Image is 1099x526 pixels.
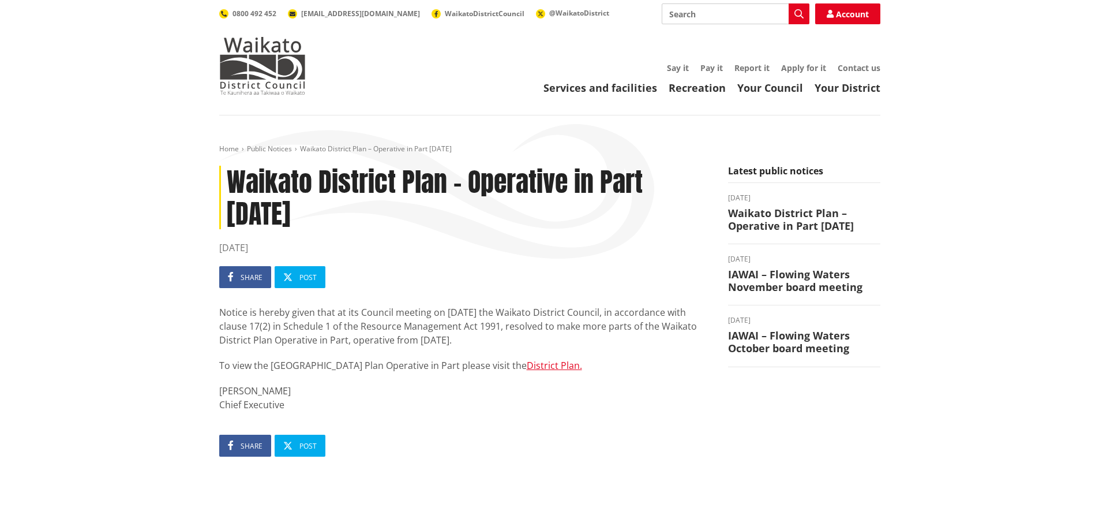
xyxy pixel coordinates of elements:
a: [EMAIL_ADDRESS][DOMAIN_NAME] [288,9,420,18]
span: Post [299,273,317,282]
img: Waikato District Council - Te Kaunihera aa Takiwaa o Waikato [219,37,306,95]
a: Share [219,266,271,288]
a: Home [219,144,239,154]
a: 0800 492 452 [219,9,276,18]
input: Search input [662,3,809,24]
span: Share [241,273,262,282]
span: Waikato District Plan – Operative in Part [DATE] [300,144,452,154]
h1: Waikato District Plan – Operative in Part [DATE] [219,166,711,229]
h3: IAWAI – Flowing Waters November board meeting [728,268,880,293]
a: Recreation [669,81,726,95]
a: [DATE] Waikato District Plan – Operative in Part [DATE] [728,195,880,232]
time: [DATE] [219,241,711,255]
a: Services and facilities [543,81,657,95]
a: Your District [815,81,880,95]
a: Post [275,266,325,288]
h3: IAWAI – Flowing Waters October board meeting [728,330,880,355]
span: 0800 492 452 [232,9,276,18]
a: @WaikatoDistrict [536,8,609,18]
a: Post [275,435,325,457]
span: [EMAIL_ADDRESS][DOMAIN_NAME] [301,9,420,18]
a: Contact us [838,62,880,73]
a: Account [815,3,880,24]
a: Public Notices [247,144,292,154]
a: Share [219,435,271,457]
time: [DATE] [728,256,880,263]
h3: Waikato District Plan – Operative in Part [DATE] [728,207,880,232]
a: Apply for it [781,62,826,73]
p: To view the [GEOGRAPHIC_DATA] Plan Operative in Part please visit the [219,359,711,372]
a: Report it [734,62,770,73]
a: Say it [667,62,689,73]
a: WaikatoDistrictCouncil [432,9,524,18]
a: Pay it [700,62,723,73]
a: [DATE] IAWAI – Flowing Waters October board meeting [728,317,880,355]
h5: Latest public notices [728,166,880,183]
p: [PERSON_NAME] Chief Executive [219,384,711,412]
time: [DATE] [728,317,880,324]
p: Notice is hereby given that at its Council meeting on [DATE] the Waikato District Council, in acc... [219,305,711,347]
a: [DATE] IAWAI – Flowing Waters November board meeting [728,256,880,293]
a: District Plan. [527,359,582,372]
time: [DATE] [728,195,880,202]
a: Your Council [737,81,803,95]
span: @WaikatoDistrict [549,8,609,18]
span: WaikatoDistrictCouncil [445,9,524,18]
span: Post [299,441,317,451]
nav: breadcrumb [219,144,880,154]
span: Share [241,441,262,451]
